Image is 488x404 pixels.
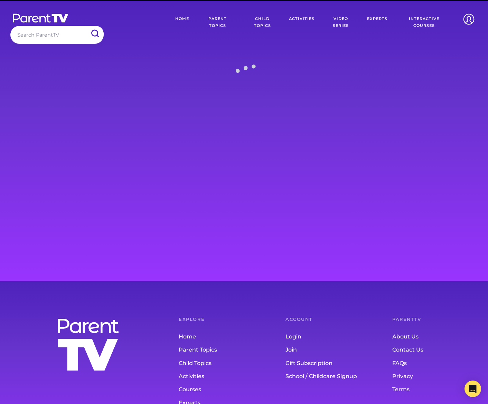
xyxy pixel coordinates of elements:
[284,10,320,35] a: Activities
[392,370,471,383] a: Privacy
[285,330,365,343] a: Login
[392,330,471,343] a: About Us
[170,10,194,35] a: Home
[86,26,104,41] input: Submit
[179,370,258,383] a: Activities
[392,383,471,396] a: Terms
[285,343,365,356] a: Join
[460,10,478,28] img: Account
[179,343,258,356] a: Parent Topics
[179,383,258,396] a: Courses
[393,10,456,35] a: Interactive Courses
[10,26,104,43] input: Search ParentTV
[464,381,481,397] div: Open Intercom Messenger
[55,317,121,373] img: parenttv-logo-stacked-white.f9d0032.svg
[194,10,241,35] a: Parent Topics
[285,317,365,322] h6: Account
[392,343,471,356] a: Contact Us
[362,10,393,35] a: Experts
[12,13,69,23] img: parenttv-logo-white.4c85aaf.svg
[285,370,365,383] a: School / Childcare Signup
[241,10,284,35] a: Child Topics
[285,357,365,370] a: Gift Subscription
[179,357,258,370] a: Child Topics
[320,10,362,35] a: Video Series
[179,317,258,322] h6: Explore
[392,317,471,322] h6: ParentTV
[392,357,471,370] a: FAQs
[179,330,258,343] a: Home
